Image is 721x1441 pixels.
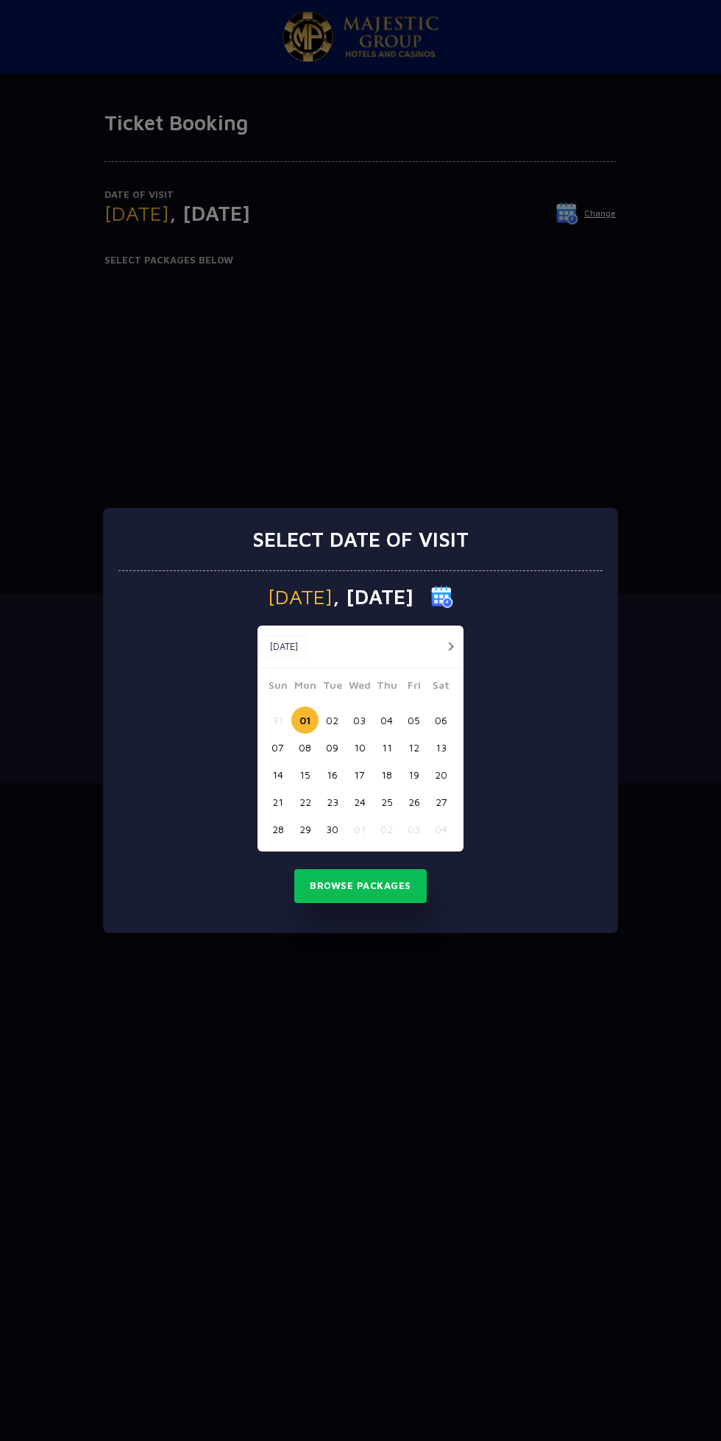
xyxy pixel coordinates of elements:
button: 03 [400,815,427,843]
span: Sat [427,677,455,698]
button: 12 [400,734,427,761]
span: [DATE] [268,587,333,607]
button: 01 [291,707,319,734]
button: 20 [427,761,455,788]
span: , [DATE] [333,587,413,607]
button: 08 [291,734,319,761]
button: Browse Packages [294,869,427,903]
button: 17 [346,761,373,788]
button: 23 [319,788,346,815]
button: 01 [346,815,373,843]
span: Mon [291,677,319,698]
button: 27 [427,788,455,815]
button: 14 [264,761,291,788]
button: 22 [291,788,319,815]
button: 09 [319,734,346,761]
button: 04 [427,815,455,843]
button: 02 [373,815,400,843]
button: 19 [400,761,427,788]
img: calender icon [431,586,453,608]
button: 15 [291,761,319,788]
button: 25 [373,788,400,815]
button: 05 [400,707,427,734]
button: [DATE] [261,636,306,658]
button: 13 [427,734,455,761]
button: 06 [427,707,455,734]
button: 03 [346,707,373,734]
button: 26 [400,788,427,815]
button: 07 [264,734,291,761]
h3: Select date of visit [252,527,469,552]
button: 29 [291,815,319,843]
button: 31 [264,707,291,734]
button: 24 [346,788,373,815]
button: 02 [319,707,346,734]
button: 16 [319,761,346,788]
button: 21 [264,788,291,815]
button: 11 [373,734,400,761]
span: Sun [264,677,291,698]
button: 10 [346,734,373,761]
button: 04 [373,707,400,734]
span: Fri [400,677,427,698]
button: 30 [319,815,346,843]
span: Thu [373,677,400,698]
button: 18 [373,761,400,788]
button: 28 [264,815,291,843]
span: Tue [319,677,346,698]
span: Wed [346,677,373,698]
